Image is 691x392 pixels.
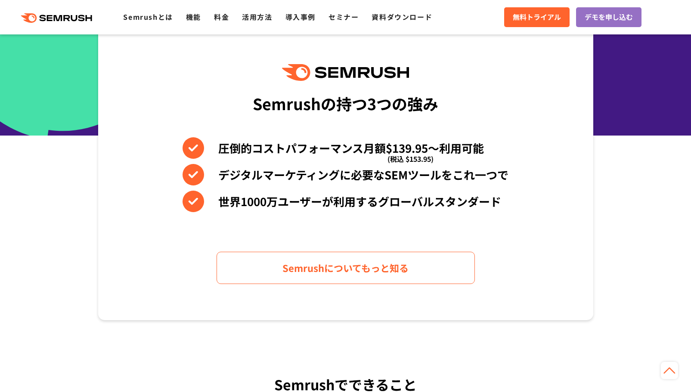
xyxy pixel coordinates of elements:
[504,7,570,27] a: 無料トライアル
[576,7,641,27] a: デモを申し込む
[123,12,173,22] a: Semrushとは
[214,12,229,22] a: 料金
[328,12,359,22] a: セミナー
[183,137,508,159] li: 圧倒的コストパフォーマンス月額$139.95〜利用可能
[372,12,432,22] a: 資料ダウンロード
[183,191,508,212] li: 世界1000万ユーザーが利用するグローバルスタンダード
[513,12,561,23] span: 無料トライアル
[285,12,316,22] a: 導入事例
[253,87,438,119] div: Semrushの持つ3つの強み
[217,252,475,284] a: Semrushについてもっと知る
[183,164,508,185] li: デジタルマーケティングに必要なSEMツールをこれ一つで
[387,148,434,170] span: (税込 $153.95)
[282,260,409,275] span: Semrushについてもっと知る
[242,12,272,22] a: 活用方法
[282,64,409,81] img: Semrush
[186,12,201,22] a: 機能
[585,12,633,23] span: デモを申し込む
